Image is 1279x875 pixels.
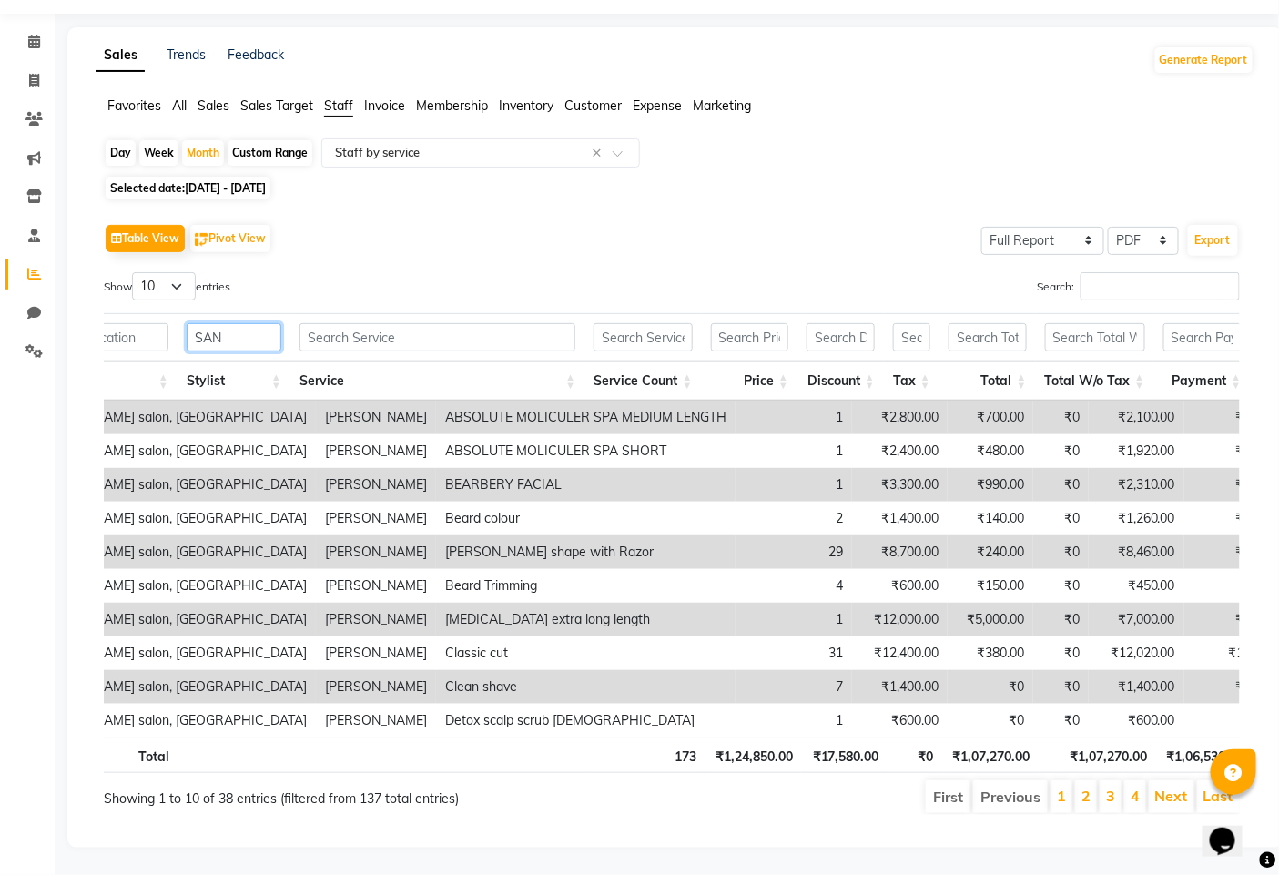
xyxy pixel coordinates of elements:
[24,636,316,670] td: [PERSON_NAME] salon, [GEOGRAPHIC_DATA]
[106,177,270,199] span: Selected date:
[1033,468,1089,502] td: ₹0
[316,603,436,636] td: [PERSON_NAME]
[316,636,436,670] td: [PERSON_NAME]
[1089,434,1184,468] td: ₹1,920.00
[1033,502,1089,535] td: ₹0
[436,502,736,535] td: Beard colour
[1155,47,1253,73] button: Generate Report
[1081,272,1240,300] input: Search:
[316,535,436,569] td: [PERSON_NAME]
[1045,323,1145,351] input: Search Total W/o Tax
[893,323,930,351] input: Search Tax
[167,46,206,63] a: Trends
[1033,670,1089,704] td: ₹0
[948,401,1033,434] td: ₹700.00
[852,670,948,704] td: ₹1,400.00
[316,704,436,738] td: [PERSON_NAME]
[948,502,1033,535] td: ₹140.00
[1033,569,1089,603] td: ₹0
[948,704,1033,738] td: ₹0
[316,434,436,468] td: [PERSON_NAME]
[24,502,316,535] td: [PERSON_NAME] salon, [GEOGRAPHIC_DATA]
[807,323,875,351] input: Search Discount
[948,569,1033,603] td: ₹150.00
[24,535,316,569] td: [PERSON_NAME] salon, [GEOGRAPHIC_DATA]
[190,225,270,252] button: Pivot View
[106,140,136,166] div: Day
[324,97,353,114] span: Staff
[1089,468,1184,502] td: ₹2,310.00
[736,636,852,670] td: 31
[198,97,229,114] span: Sales
[1036,361,1154,401] th: Total W/o Tax: activate to sort column ascending
[1033,434,1089,468] td: ₹0
[1037,272,1240,300] label: Search:
[702,361,798,401] th: Price: activate to sort column ascending
[299,323,575,351] input: Search Service
[736,535,852,569] td: 29
[24,569,316,603] td: [PERSON_NAME] salon, [GEOGRAPHIC_DATA]
[852,636,948,670] td: ₹12,400.00
[592,144,607,163] span: Clear all
[1163,323,1242,351] input: Search Payment
[436,704,736,738] td: Detox scalp scrub [DEMOGRAPHIC_DATA]
[736,670,852,704] td: 7
[24,401,316,434] td: [PERSON_NAME] salon, [GEOGRAPHIC_DATA]
[436,603,736,636] td: [MEDICAL_DATA] extra long length
[1089,670,1184,704] td: ₹1,400.00
[24,603,316,636] td: [PERSON_NAME] salon, [GEOGRAPHIC_DATA]
[736,468,852,502] td: 1
[436,468,736,502] td: BEARBERY FACIAL
[948,636,1033,670] td: ₹380.00
[736,502,852,535] td: 2
[1089,401,1184,434] td: ₹2,100.00
[1033,535,1089,569] td: ₹0
[852,603,948,636] td: ₹12,000.00
[499,97,553,114] span: Inventory
[948,670,1033,704] td: ₹0
[1057,787,1066,805] a: 1
[436,636,736,670] td: Classic cut
[693,97,751,114] span: Marketing
[1040,738,1156,773] th: ₹1,07,270.00
[107,97,161,114] span: Favorites
[228,46,284,63] a: Feedback
[948,603,1033,636] td: ₹5,000.00
[228,140,312,166] div: Custom Range
[316,569,436,603] td: [PERSON_NAME]
[1089,603,1184,636] td: ₹7,000.00
[182,140,224,166] div: Month
[416,97,488,114] span: Membership
[584,361,701,401] th: Service Count: activate to sort column ascending
[24,670,316,704] td: [PERSON_NAME] salon, [GEOGRAPHIC_DATA]
[1106,787,1115,805] a: 3
[949,323,1027,351] input: Search Total
[1033,401,1089,434] td: ₹0
[705,738,802,773] th: ₹1,24,850.00
[852,502,948,535] td: ₹1,400.00
[1156,738,1253,773] th: ₹1,06,530.00
[736,401,852,434] td: 1
[852,535,948,569] td: ₹8,700.00
[948,434,1033,468] td: ₹480.00
[24,468,316,502] td: [PERSON_NAME] salon, [GEOGRAPHIC_DATA]
[1033,704,1089,738] td: ₹0
[290,361,584,401] th: Service: activate to sort column ascending
[888,738,943,773] th: ₹0
[1089,636,1184,670] td: ₹12,020.00
[139,140,178,166] div: Week
[132,272,196,300] select: Showentries
[104,778,562,809] div: Showing 1 to 10 of 38 entries (filtered from 137 total entries)
[633,97,682,114] span: Expense
[1089,569,1184,603] td: ₹450.00
[185,181,266,195] span: [DATE] - [DATE]
[436,434,736,468] td: ABSOLUTE MOLICULER SPA SHORT
[594,323,692,351] input: Search Service Count
[948,468,1033,502] td: ₹990.00
[106,225,185,252] button: Table View
[589,738,705,773] th: 173
[178,361,290,401] th: Stylist: activate to sort column ascending
[736,434,852,468] td: 1
[736,603,852,636] td: 1
[802,738,888,773] th: ₹17,580.00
